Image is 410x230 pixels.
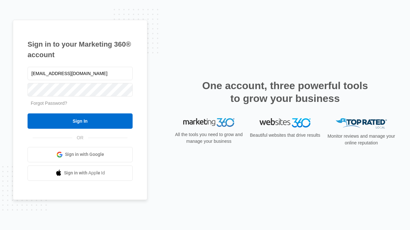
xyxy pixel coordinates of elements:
[28,67,133,80] input: Email
[259,118,311,127] img: Websites 360
[200,79,370,105] h2: One account, three powerful tools to grow your business
[28,113,133,129] input: Sign In
[31,101,67,106] a: Forgot Password?
[173,131,245,145] p: All the tools you need to grow and manage your business
[183,118,234,127] img: Marketing 360
[72,134,88,141] span: OR
[28,165,133,181] a: Sign in with Apple Id
[65,151,104,158] span: Sign in with Google
[64,170,105,176] span: Sign in with Apple Id
[336,118,387,129] img: Top Rated Local
[28,39,133,60] h1: Sign in to your Marketing 360® account
[325,133,397,146] p: Monitor reviews and manage your online reputation
[249,132,321,139] p: Beautiful websites that drive results
[28,147,133,162] a: Sign in with Google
